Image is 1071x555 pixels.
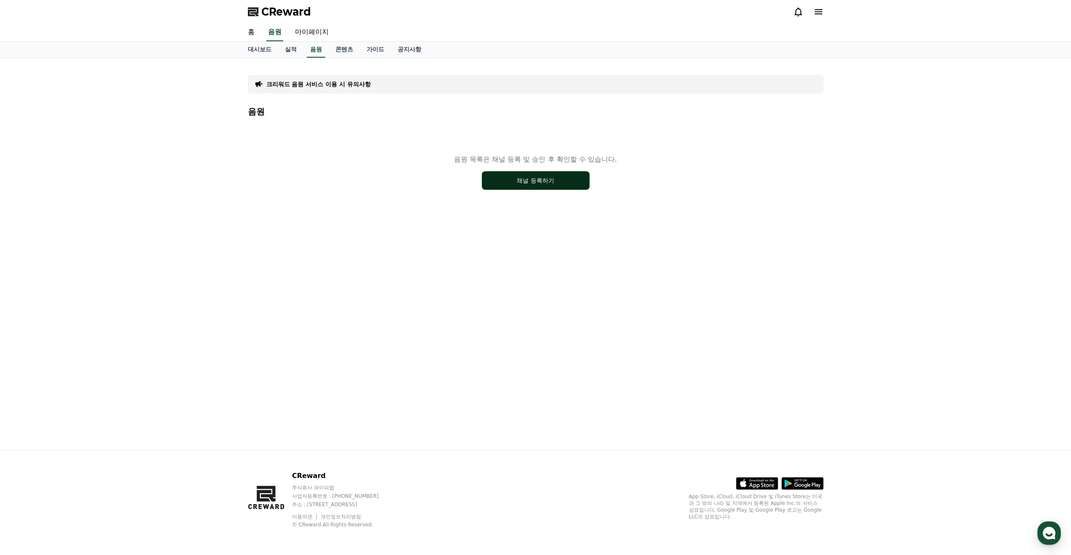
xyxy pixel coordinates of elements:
a: 실적 [278,42,303,58]
a: CReward [248,5,311,19]
a: 가이드 [360,42,391,58]
span: 대화 [77,280,87,287]
span: 홈 [27,279,32,286]
p: 주소 : [STREET_ADDRESS] [292,501,395,508]
h4: 음원 [248,107,824,116]
p: 사업자등록번호 : [PHONE_NUMBER] [292,493,395,499]
a: 홈 [3,267,56,288]
span: CReward [261,5,311,19]
a: 대화 [56,267,109,288]
p: © CReward All Rights Reserved. [292,521,395,528]
a: 음원 [307,42,325,58]
a: 대시보드 [241,42,278,58]
a: 마이페이지 [288,24,335,41]
a: 설정 [109,267,162,288]
a: 음원 [266,24,283,41]
a: 개인정보처리방침 [321,514,361,520]
p: CReward [292,471,395,481]
span: 설정 [130,279,140,286]
a: 콘텐츠 [329,42,360,58]
p: 주식회사 와이피랩 [292,484,395,491]
p: App Store, iCloud, iCloud Drive 및 iTunes Store는 미국과 그 밖의 나라 및 지역에서 등록된 Apple Inc.의 서비스 상표입니다. Goo... [689,493,824,520]
a: 이용약관 [292,514,319,520]
a: 홈 [241,24,261,41]
p: 음원 목록은 채널 등록 및 승인 후 확인할 수 있습니다. [454,154,617,165]
a: 공지사항 [391,42,428,58]
a: 크리워드 음원 서비스 이용 시 유의사항 [266,80,371,88]
button: 채널 등록하기 [482,171,590,190]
